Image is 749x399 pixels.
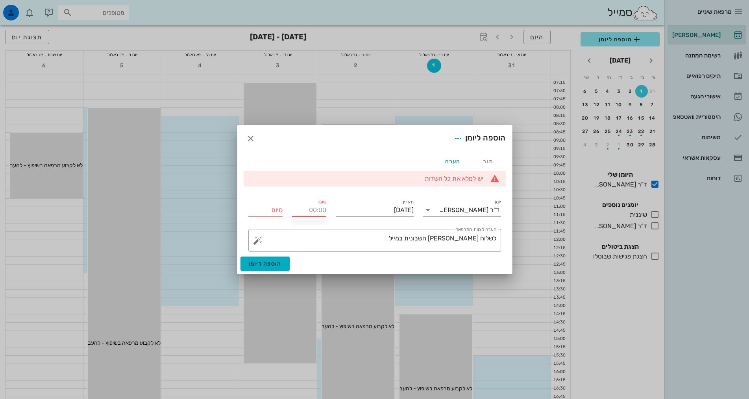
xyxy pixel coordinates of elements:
[494,199,501,205] label: יומן
[248,260,282,267] span: הוספה ליומן
[470,152,506,171] div: תור
[435,152,470,171] div: הערה
[401,199,414,205] label: תאריך
[455,227,496,233] label: הערה לצוות המרפאה
[317,199,326,205] label: שעה
[240,257,290,271] button: הוספה ליומן
[451,131,506,146] div: הוספה ליומן
[439,207,499,214] div: ד"ר [PERSON_NAME]
[259,174,484,183] li: יש למלא את כל השדות
[423,204,501,216] div: יומןד"ר [PERSON_NAME]
[292,204,326,216] input: 00:00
